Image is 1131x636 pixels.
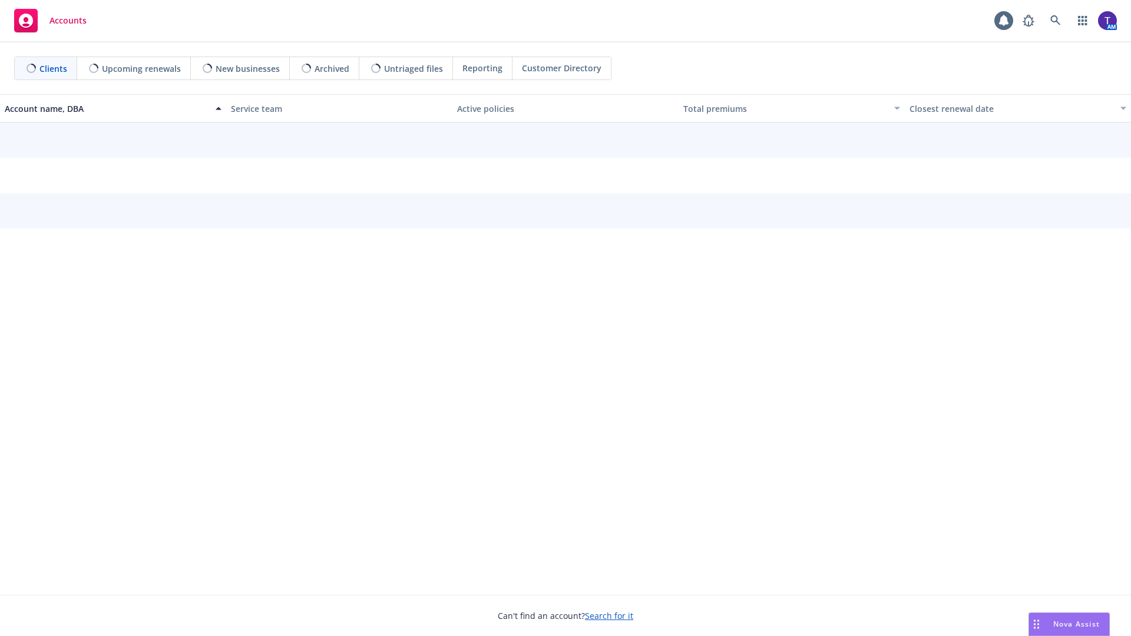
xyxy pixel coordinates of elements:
img: photo [1098,11,1117,30]
div: Active policies [457,102,674,115]
span: New businesses [216,62,280,75]
button: Closest renewal date [905,94,1131,122]
span: Reporting [462,62,502,74]
a: Accounts [9,4,91,37]
span: Archived [315,62,349,75]
span: Clients [39,62,67,75]
button: Total premiums [679,94,905,122]
div: Account name, DBA [5,102,209,115]
span: Accounts [49,16,87,25]
button: Service team [226,94,452,122]
span: Nova Assist [1053,619,1100,629]
a: Report a Bug [1017,9,1040,32]
a: Search [1044,9,1067,32]
div: Total premiums [683,102,887,115]
div: Drag to move [1029,613,1044,635]
span: Untriaged files [384,62,443,75]
span: Customer Directory [522,62,601,74]
a: Switch app [1071,9,1094,32]
button: Nova Assist [1029,612,1110,636]
button: Active policies [452,94,679,122]
span: Upcoming renewals [102,62,181,75]
div: Service team [231,102,448,115]
div: Closest renewal date [910,102,1113,115]
a: Search for it [585,610,633,621]
span: Can't find an account? [498,609,633,622]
